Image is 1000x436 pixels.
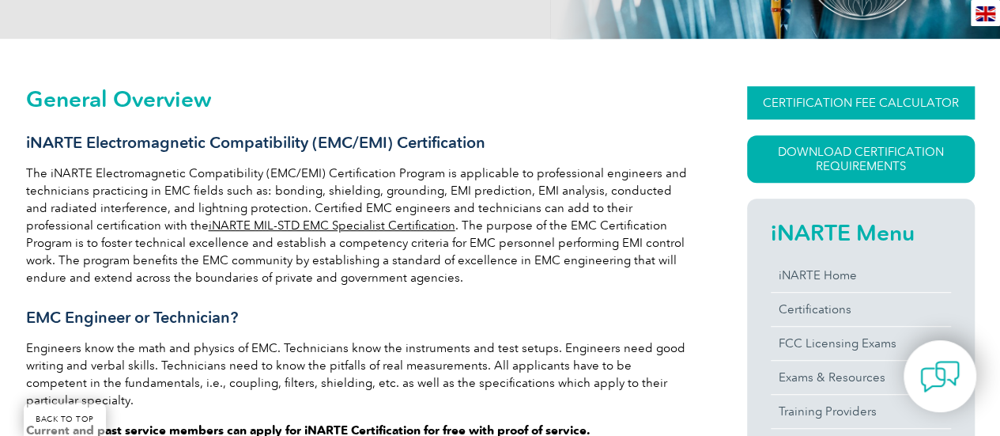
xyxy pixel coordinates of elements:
h2: General Overview [26,86,690,112]
img: contact-chat.png [920,357,960,396]
h2: iNARTE Menu [771,220,951,245]
a: Download Certification Requirements [747,135,975,183]
h3: iNARTE Electromagnetic Compatibility (EMC/EMI) Certification [26,133,690,153]
h3: EMC Engineer or Technician? [26,308,690,328]
a: BACK TO TOP [24,403,106,436]
p: Engineers know the math and physics of EMC. Technicians know the instruments and test setups. Eng... [26,339,690,409]
a: Certifications [771,293,951,326]
a: iNARTE MIL-STD EMC Specialist Certification [209,218,455,233]
a: iNARTE Home [771,259,951,292]
p: The iNARTE Electromagnetic Compatibility (EMC/EMI) Certification Program is applicable to profess... [26,165,690,286]
a: FCC Licensing Exams [771,327,951,360]
a: Exams & Resources [771,361,951,394]
a: CERTIFICATION FEE CALCULATOR [747,86,975,119]
a: Training Providers [771,395,951,428]
img: en [975,6,995,21]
